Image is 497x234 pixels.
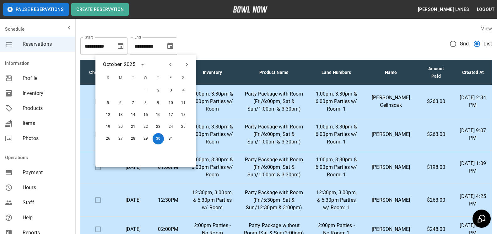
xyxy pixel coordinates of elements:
th: Check In [80,60,116,85]
p: 12:30pm, 3:00pm, & 5:30pm Parties w/ Room [191,189,234,211]
button: Choose date, selected date is Sep 30, 2025 [114,40,127,52]
p: Party Package with Room (Fri/6:00pm, Sat & Sun/1:00pm & 3:30pm) [244,90,304,113]
th: Created At [454,60,492,85]
button: Oct 1, 2025 [140,85,152,96]
span: Photos [23,135,70,142]
span: T [153,72,164,84]
button: Oct 14, 2025 [127,109,139,121]
button: Oct 11, 2025 [178,97,189,109]
p: [PERSON_NAME] [369,164,413,171]
span: S [178,72,189,84]
button: Oct 5, 2025 [102,97,114,109]
button: Pause Reservations [3,3,69,16]
p: 1:00pm, 3:30pm & 6:00pm Parties w/ Room [191,90,234,113]
th: Inventory [186,60,239,85]
span: Reservations [23,40,70,48]
th: Amount Paid [419,60,454,85]
p: [DATE] 1:09 PM [459,160,487,175]
span: Hours [23,184,70,191]
button: Previous month [165,59,176,70]
button: Oct 29, 2025 [140,133,151,144]
span: Items [23,120,70,127]
p: 1:00pm, 3:30pm & 6:00pm Parties w/ Room: 1 [314,123,359,146]
button: Oct 28, 2025 [127,133,139,144]
button: Oct 22, 2025 [140,121,151,133]
button: Oct 17, 2025 [165,109,176,121]
p: [DATE] [121,196,146,204]
button: Oct 12, 2025 [102,109,114,121]
div: October [103,61,122,68]
button: Oct 13, 2025 [115,109,126,121]
button: Oct 24, 2025 [165,121,176,133]
button: Oct 25, 2025 [178,121,189,133]
p: [DATE] 2:34 PM [459,94,487,109]
button: Oct 20, 2025 [115,121,126,133]
button: Oct 7, 2025 [127,97,139,109]
button: Oct 23, 2025 [153,121,164,133]
span: Payment [23,169,70,176]
span: List [483,40,492,48]
button: Oct 10, 2025 [165,97,176,109]
p: $263.00 [424,196,449,204]
button: Oct 2, 2025 [153,85,164,96]
button: Oct 26, 2025 [102,133,114,144]
span: Grid [460,40,469,48]
button: Oct 27, 2025 [115,133,126,144]
button: Oct 19, 2025 [102,121,114,133]
button: Next month [181,59,192,70]
p: [DATE] 9:07 PM [459,127,487,142]
button: Oct 18, 2025 [178,109,189,121]
p: 1:00pm, 3:30pm & 6:00pm Parties w/ Room [191,123,234,146]
button: Oct 16, 2025 [153,109,164,121]
th: Product Name [239,60,309,85]
p: [PERSON_NAME] [369,196,413,204]
p: Party Package with Room (Fri/6:00pm, Sat & Sun/1:00pm & 3:30pm) [244,123,304,146]
p: 12:30PM [156,196,181,204]
img: logo [233,6,267,13]
button: Oct 8, 2025 [140,97,151,109]
button: Choose date, selected date is Oct 30, 2025 [164,40,176,52]
span: S [102,72,114,84]
button: Oct 4, 2025 [178,85,189,96]
p: $263.00 [424,131,449,138]
button: calendar view is open, switch to year view [137,59,148,70]
label: View [481,26,492,32]
p: [PERSON_NAME] Celinscak [369,94,413,109]
p: [DATE] 4:25 PM [459,193,487,208]
span: Products [23,105,70,112]
button: Oct 3, 2025 [165,85,177,96]
span: Inventory [23,90,70,97]
button: Oct 21, 2025 [127,121,139,133]
p: 1:00pm, 3:30pm & 6:00pm Parties w/ Room: 1 [314,156,359,179]
p: [PERSON_NAME] [369,131,413,138]
p: Party Package with Room (Fri/6:00pm, Sat & Sun/1:00pm & 3:30pm) [244,156,304,179]
p: [DATE] [121,226,146,233]
p: 1:00pm, 3:30pm & 6:00pm Parties w/ Room: 1 [314,90,359,113]
p: $198.00 [424,164,449,171]
p: [DATE] [121,164,146,171]
button: Oct 31, 2025 [165,133,176,144]
p: [PERSON_NAME] [369,226,413,233]
div: 2025 [124,61,135,68]
p: 01:00PM [156,164,181,171]
button: Oct 15, 2025 [140,109,151,121]
span: T [127,72,139,84]
p: 02:00PM [156,226,181,233]
th: Lane Numbers [309,60,364,85]
span: M [115,72,126,84]
span: Staff [23,199,70,206]
span: Help [23,214,70,221]
button: Logout [474,4,497,15]
button: Oct 30, 2025 [153,133,164,144]
th: Name [364,60,419,85]
button: Oct 9, 2025 [153,97,164,109]
span: W [140,72,151,84]
span: Profile [23,75,70,82]
button: Oct 6, 2025 [115,97,126,109]
p: 1:00pm, 3:30pm & 6:00pm Parties w/ Room [191,156,234,179]
button: Create Reservation [71,3,129,16]
p: Party Package with Room (Fri/5:30pm, Sat & Sun/12:30pm & 3:00pm) [244,189,304,211]
button: [PERSON_NAME] Lanes [415,4,472,15]
p: $263.00 [424,98,449,105]
p: $248.00 [424,226,449,233]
